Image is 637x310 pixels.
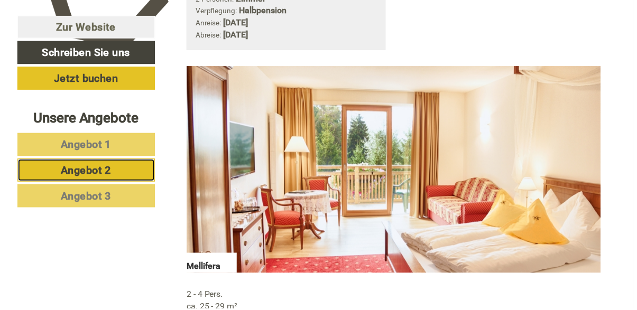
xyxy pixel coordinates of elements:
[17,67,156,90] a: Jetzt buchen
[190,8,227,26] div: [DATE]
[17,41,156,64] a: Schreiben Sie uns
[241,6,288,16] b: Halbpension
[61,139,112,152] span: Angebot 1
[17,109,156,128] div: Unsere Angebote
[16,51,166,59] small: 17:39
[197,7,238,15] small: Verpflegung:
[61,191,112,203] span: Angebot 3
[188,255,238,275] div: Mellifera
[347,274,417,297] button: Senden
[8,29,171,61] div: Guten Tag, wie können wir Ihnen helfen?
[188,67,604,275] img: image
[197,19,223,27] small: Anreise:
[197,31,223,40] small: Abreise:
[225,18,250,28] b: [DATE]
[16,31,166,39] div: APIPURA hotel rinner
[61,165,112,177] span: Angebot 2
[225,30,250,40] b: [DATE]
[17,16,156,39] a: Zur Website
